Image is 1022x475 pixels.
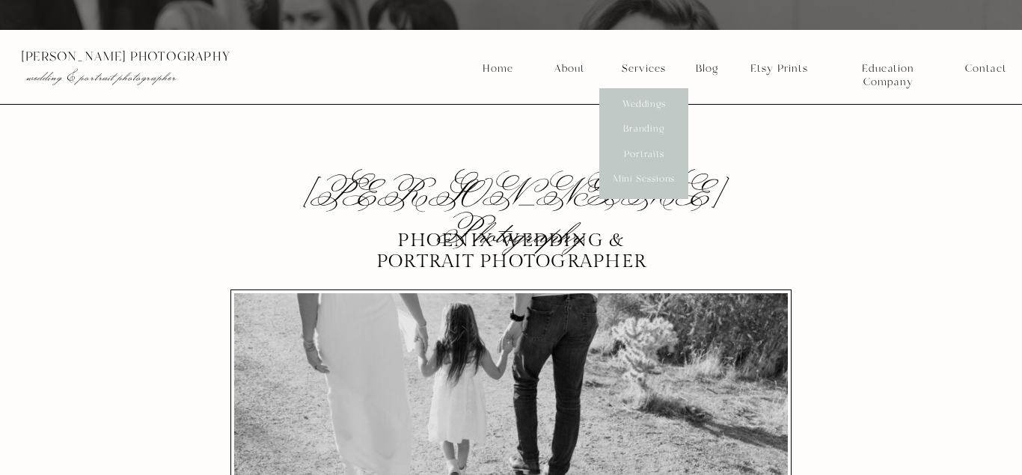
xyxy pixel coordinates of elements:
a: Blog [691,62,723,76]
p: wedding & portrait photographer [26,70,246,85]
a: Home [482,62,514,76]
a: Weddings [616,98,672,111]
p: [PERSON_NAME] photography [21,50,284,64]
p: Phoenix Wedding & portrait photographer [369,230,654,272]
a: Portraits [616,148,672,162]
a: Contact [965,62,1006,76]
a: Services [616,62,671,76]
a: Mini Sessions [611,173,677,186]
a: Etsy Prints [744,62,813,76]
h2: [PERSON_NAME] Photography [259,177,764,213]
a: Branding [616,123,672,136]
a: Education Company [836,62,940,76]
a: About [550,62,588,76]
